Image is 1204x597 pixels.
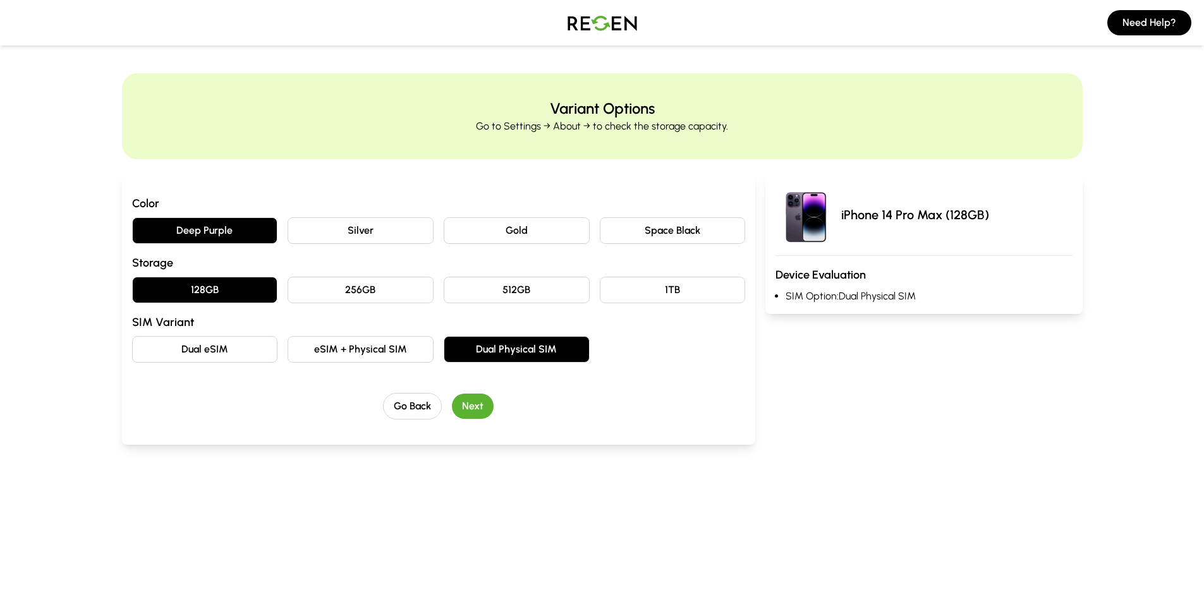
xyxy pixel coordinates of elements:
[288,336,434,363] button: eSIM + Physical SIM
[288,217,434,244] button: Silver
[132,313,746,331] h3: SIM Variant
[786,289,1072,304] li: SIM Option: Dual Physical SIM
[476,119,728,134] p: Go to Settings → About → to check the storage capacity.
[550,99,655,119] h2: Variant Options
[132,217,278,244] button: Deep Purple
[444,277,590,303] button: 512GB
[132,277,278,303] button: 128GB
[452,394,494,419] button: Next
[600,217,746,244] button: Space Black
[444,336,590,363] button: Dual Physical SIM
[132,336,278,363] button: Dual eSIM
[132,195,746,212] h3: Color
[1107,10,1191,35] button: Need Help?
[444,217,590,244] button: Gold
[775,266,1072,284] h3: Device Evaluation
[132,254,746,272] h3: Storage
[841,206,989,224] p: iPhone 14 Pro Max (128GB)
[600,277,746,303] button: 1TB
[288,277,434,303] button: 256GB
[775,184,836,245] img: iPhone 14 Pro Max
[558,5,647,40] img: Logo
[383,393,442,419] button: Go Back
